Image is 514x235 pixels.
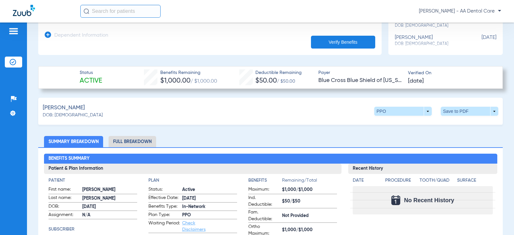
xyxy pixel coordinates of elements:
app-breakdown-title: Benefits [248,177,282,186]
span: $50/$50 [282,198,337,205]
app-breakdown-title: Date [353,177,380,186]
span: Last name: [49,194,80,202]
span: Plan Type: [148,212,180,219]
h4: Patient [49,177,137,184]
span: DOB: [49,203,80,211]
span: Benefits Type: [148,203,180,211]
span: Deductible Remaining [255,69,302,76]
span: Status: [148,186,180,194]
span: [DATE] [408,77,424,85]
span: $1,000/$1,000 [282,227,337,233]
h4: Plan [148,177,237,184]
span: [PERSON_NAME] [82,186,137,193]
span: Benefits Remaining [160,69,217,76]
span: DOB: [DEMOGRAPHIC_DATA] [395,23,464,29]
h4: Tooth/Quad [420,177,455,184]
span: Not Provided [282,212,337,219]
span: N/A [82,212,137,219]
h4: Date [353,177,380,184]
span: Waiting Period: [148,220,180,233]
app-breakdown-title: Surface [457,177,492,186]
span: $1,000.00 [160,77,191,84]
span: [PERSON_NAME] [43,104,85,112]
h4: Surface [457,177,492,184]
span: In-Network [182,203,237,210]
button: Verify Benefits [311,36,375,49]
img: Search Icon [84,8,89,14]
span: Blue Cross Blue Shield of [US_STATE] [318,77,403,85]
button: PPO [374,107,432,116]
span: $1,000/$1,000 [282,186,337,193]
span: Fam. Deductible: [248,209,280,222]
h4: Subscriber [49,226,137,233]
span: Status [80,69,102,76]
li: Full Breakdown [109,136,156,147]
span: Payer [318,69,403,76]
div: [PERSON_NAME] [395,35,464,47]
input: Search for patients [80,5,161,18]
h3: Dependent Information [54,32,108,39]
span: Active [182,186,237,193]
h4: Benefits [248,177,282,184]
h3: Recent History [348,164,497,174]
span: / $1,000.00 [191,79,217,84]
app-breakdown-title: Procedure [385,177,417,186]
span: Ind. Deductible: [248,194,280,208]
h2: Benefits Summary [44,154,497,164]
span: PPO [182,212,237,219]
span: [PERSON_NAME] [82,195,137,202]
span: DOB: [DEMOGRAPHIC_DATA] [43,112,103,119]
span: Remaining/Total [282,177,337,186]
span: / $50.00 [277,79,295,84]
span: [DATE] [464,35,496,47]
span: First name: [49,186,80,194]
a: Check Disclaimers [182,221,206,232]
span: Active [80,77,102,86]
span: [DATE] [182,195,237,202]
button: Save to PDF [441,107,498,116]
span: DOB: [DEMOGRAPHIC_DATA] [395,41,464,47]
span: Maximum: [248,186,280,194]
span: $50.00 [255,77,277,84]
li: Summary Breakdown [44,136,103,147]
img: Zuub Logo [13,5,35,16]
span: Effective Date: [148,194,180,202]
span: [PERSON_NAME] - AA Dental Care [419,8,501,14]
span: Assignment: [49,212,80,219]
span: Verified On [408,70,492,77]
img: hamburger-icon [8,27,19,35]
img: Calendar [391,195,400,205]
h4: Procedure [385,177,417,184]
span: No Recent History [404,197,454,203]
span: [DATE] [82,203,137,210]
app-breakdown-title: Tooth/Quad [420,177,455,186]
h3: Patient & Plan Information [44,164,342,174]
